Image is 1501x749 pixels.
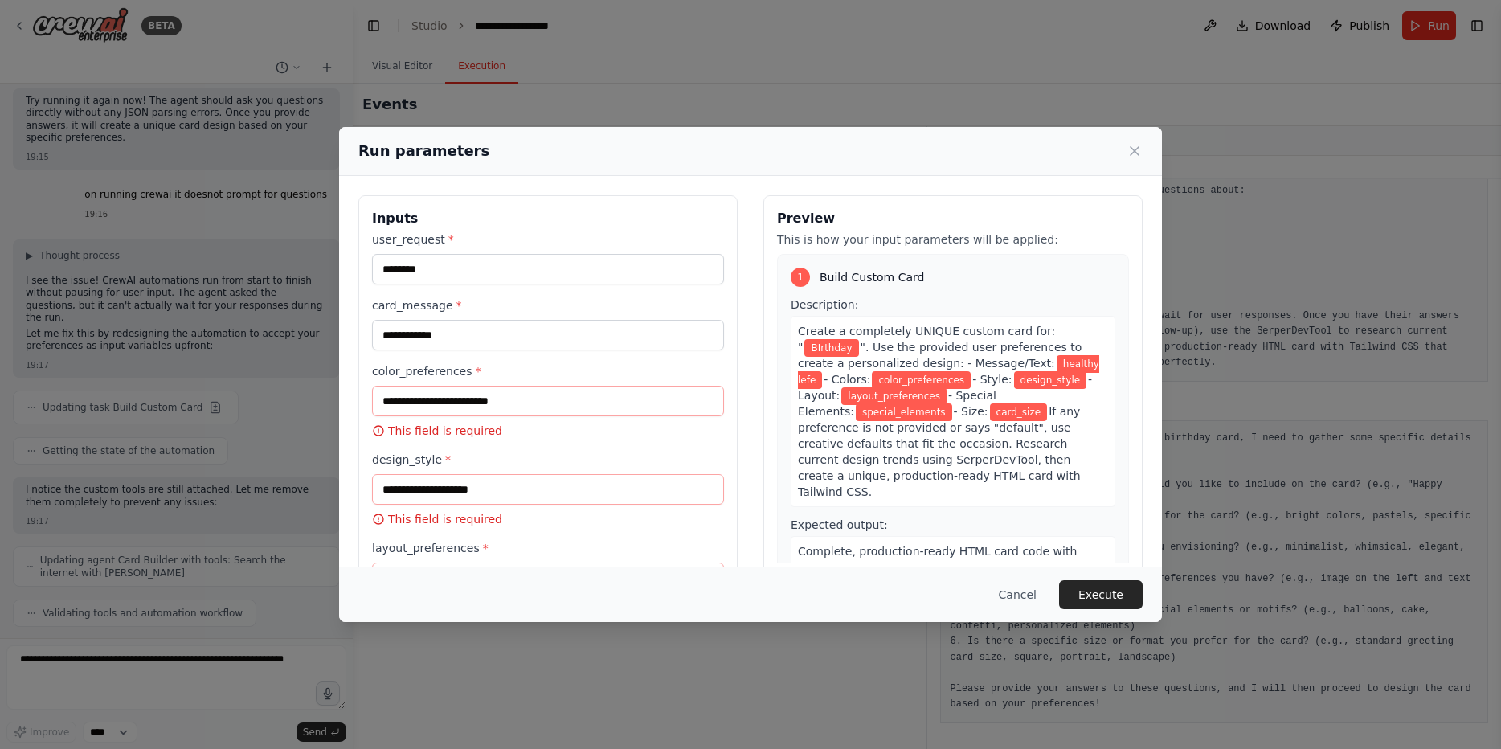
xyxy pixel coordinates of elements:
span: Complete, production-ready HTML card code with Tailwind CSS styling, responsive design, and inter... [798,545,1099,622]
span: Variable: card_message [798,355,1099,389]
span: Description: [791,298,858,311]
h3: Preview [777,209,1129,228]
span: Variable: card_size [990,403,1048,421]
button: Cancel [986,580,1049,609]
span: Expected output: [791,518,888,531]
h2: Run parameters [358,140,489,162]
p: This field is required [372,511,724,527]
span: Variable: color_preferences [872,371,971,389]
label: design_style [372,452,724,468]
span: - Colors: [824,373,870,386]
span: Variable: special_elements [856,403,952,421]
span: Variable: design_style [1014,371,1087,389]
span: Build Custom Card [820,269,924,285]
p: This field is required [372,423,724,439]
span: Variable: user_request [804,339,858,357]
span: Variable: layout_preferences [841,387,947,405]
h3: Inputs [372,209,724,228]
span: - Style: [972,373,1012,386]
span: - Size: [954,405,988,418]
label: card_message [372,297,724,313]
label: layout_preferences [372,540,724,556]
label: user_request [372,231,724,248]
p: This is how your input parameters will be applied: [777,231,1129,248]
span: ". Use the provided user preferences to create a personalized design: - Message/Text: [798,341,1082,370]
label: color_preferences [372,363,724,379]
span: Create a completely UNIQUE custom card for: " [798,325,1055,354]
div: 1 [791,268,810,287]
button: Execute [1059,580,1143,609]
